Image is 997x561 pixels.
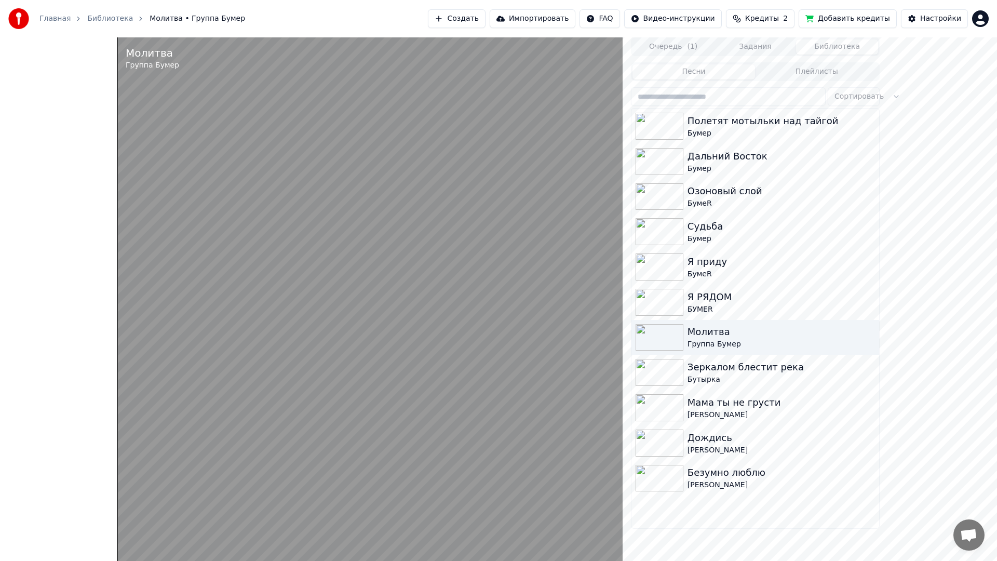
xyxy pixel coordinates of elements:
button: Плейлисты [755,64,878,79]
button: Импортировать [490,9,576,28]
div: БумеR [688,269,875,279]
div: [PERSON_NAME] [688,480,875,490]
div: Безумно люблю [688,465,875,480]
span: Молитва • Группа Бумер [150,14,245,24]
button: Видео-инструкции [624,9,722,28]
span: Кредиты [745,14,779,24]
div: Полетят мотыльки над тайгой [688,114,875,128]
div: Дальний Восток [688,149,875,164]
div: Бумер [688,234,875,244]
button: Очередь [632,39,715,55]
span: 2 [783,14,788,24]
div: Группа Бумер [688,339,875,350]
div: Бумер [688,128,875,139]
div: Настройки [920,14,961,24]
div: [PERSON_NAME] [688,445,875,456]
div: Бутырка [688,375,875,385]
span: ( 1 ) [687,42,697,52]
a: Библиотека [87,14,133,24]
div: Мама ты не грусти [688,395,875,410]
a: Открытый чат [953,519,985,551]
div: Озоновый слой [688,184,875,198]
div: Группа Бумер [126,60,179,71]
div: Я РЯДОМ [688,290,875,304]
div: Молитва [688,325,875,339]
button: Добавить кредиты [799,9,897,28]
div: Зеркалом блестит река [688,360,875,375]
div: Я приду [688,255,875,269]
nav: breadcrumb [39,14,245,24]
div: БУМЕR [688,304,875,315]
button: Настройки [901,9,968,28]
img: youka [8,8,29,29]
button: Песни [632,64,756,79]
a: Главная [39,14,71,24]
div: БумеR [688,198,875,209]
button: Библиотека [796,39,878,55]
button: Кредиты2 [726,9,794,28]
div: Дождись [688,431,875,445]
div: Бумер [688,164,875,174]
button: Задания [715,39,797,55]
div: Судьба [688,219,875,234]
div: [PERSON_NAME] [688,410,875,420]
button: FAQ [580,9,619,28]
div: Молитва [126,46,179,60]
button: Создать [428,9,485,28]
span: Сортировать [834,91,884,102]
